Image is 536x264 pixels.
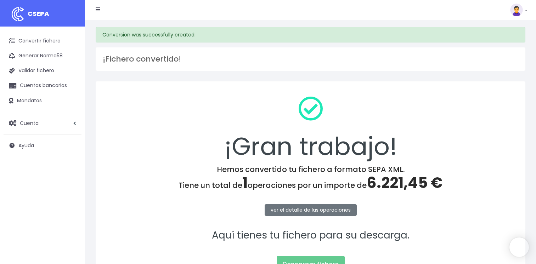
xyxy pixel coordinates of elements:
img: logo [9,5,27,23]
span: 6.221,45 € [367,172,442,193]
a: Convertir fichero [4,34,81,48]
h4: Hemos convertido tu fichero a formato SEPA XML. Tiene un total de operaciones por un importe de [105,165,516,192]
a: Cuentas bancarias [4,78,81,93]
span: CSEPA [28,9,49,18]
span: Cuenta [20,119,39,126]
a: Cuenta [4,116,81,131]
p: Aquí tienes tu fichero para su descarga. [105,228,516,243]
a: ver el detalle de las operaciones [265,204,357,216]
a: Mandatos [4,93,81,108]
h3: ¡Fichero convertido! [103,54,518,64]
a: Generar Norma58 [4,48,81,63]
div: ¡Gran trabajo! [105,91,516,165]
div: Conversion was successfully created. [96,27,525,42]
span: 1 [242,172,248,193]
span: Ayuda [18,142,34,149]
img: profile [510,4,523,16]
a: Validar fichero [4,63,81,78]
a: Ayuda [4,138,81,153]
